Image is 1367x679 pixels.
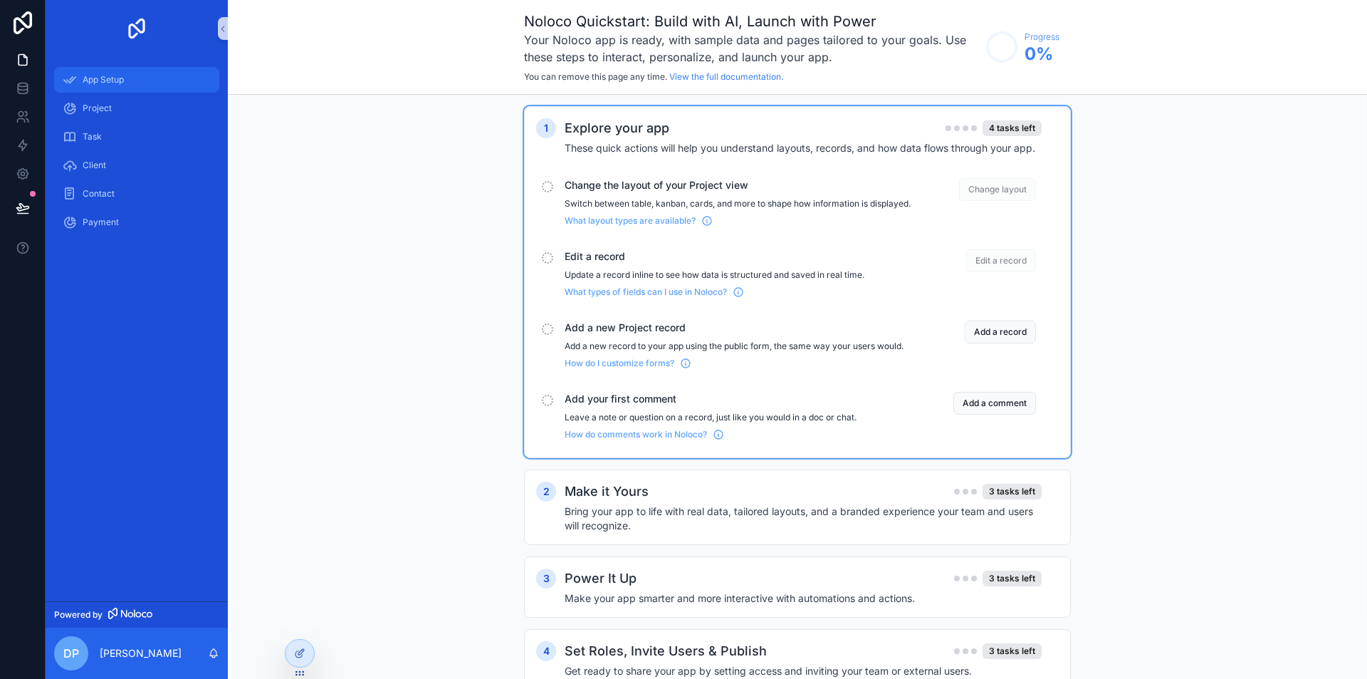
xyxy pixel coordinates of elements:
[83,131,102,142] span: Task
[524,31,979,66] h3: Your Noloco app is ready, with sample data and pages tailored to your goals. Use these steps to i...
[54,181,219,207] a: Contact
[125,17,148,40] img: App logo
[524,71,667,82] span: You can remove this page any time.
[54,152,219,178] a: Client
[83,188,115,199] span: Contact
[46,601,228,628] a: Powered by
[54,609,103,621] span: Powered by
[524,11,979,31] h1: Noloco Quickstart: Build with AI, Launch with Power
[46,57,228,254] div: scrollable content
[63,645,79,662] span: DP
[1025,31,1059,43] span: Progress
[54,67,219,93] a: App Setup
[83,74,124,85] span: App Setup
[669,71,783,82] a: View the full documentation.
[83,160,106,171] span: Client
[54,209,219,235] a: Payment
[100,646,182,660] p: [PERSON_NAME]
[54,95,219,121] a: Project
[54,124,219,150] a: Task
[83,103,112,114] span: Project
[83,217,119,228] span: Payment
[1025,43,1059,66] span: 0 %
